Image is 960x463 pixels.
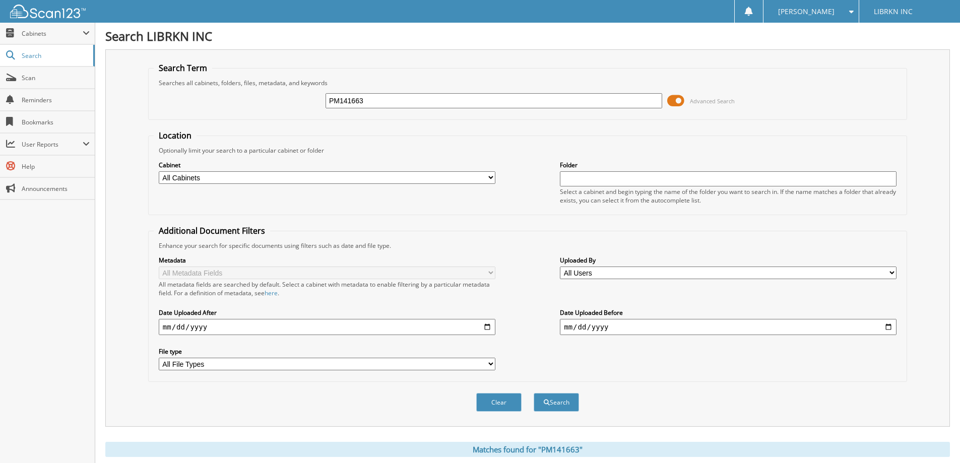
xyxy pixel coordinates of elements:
[159,308,495,317] label: Date Uploaded After
[154,241,902,250] div: Enhance your search for specific documents using filters such as date and file type.
[22,140,83,149] span: User Reports
[154,225,270,236] legend: Additional Document Filters
[159,161,495,169] label: Cabinet
[154,79,902,87] div: Searches all cabinets, folders, files, metadata, and keywords
[159,280,495,297] div: All metadata fields are searched by default. Select a cabinet with metadata to enable filtering b...
[690,97,735,105] span: Advanced Search
[778,9,835,15] span: [PERSON_NAME]
[159,347,495,356] label: File type
[22,51,88,60] span: Search
[560,308,897,317] label: Date Uploaded Before
[560,187,897,205] div: Select a cabinet and begin typing the name of the folder you want to search in. If the name match...
[10,5,86,18] img: scan123-logo-white.svg
[534,393,579,412] button: Search
[22,96,90,104] span: Reminders
[476,393,522,412] button: Clear
[159,256,495,264] label: Metadata
[560,256,897,264] label: Uploaded By
[560,161,897,169] label: Folder
[105,28,950,44] h1: Search LIBRKN INC
[265,289,278,297] a: here
[560,319,897,335] input: end
[22,184,90,193] span: Announcements
[22,29,83,38] span: Cabinets
[105,442,950,457] div: Matches found for "PM141663"
[154,130,197,141] legend: Location
[154,146,902,155] div: Optionally limit your search to a particular cabinet or folder
[22,162,90,171] span: Help
[154,62,212,74] legend: Search Term
[874,9,913,15] span: LIBRKN INC
[22,118,90,126] span: Bookmarks
[910,415,960,463] iframe: Chat Widget
[22,74,90,82] span: Scan
[159,319,495,335] input: start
